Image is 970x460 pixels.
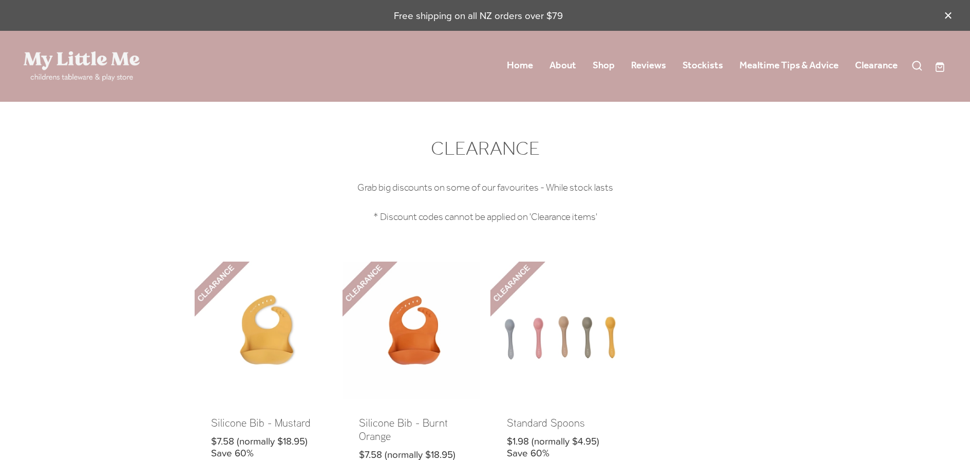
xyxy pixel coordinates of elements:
[24,51,208,81] a: My Little Me Ltd homepage
[682,57,723,75] a: Stockists
[631,57,666,75] a: Reviews
[24,9,933,23] p: Free shipping on all NZ orders over $79
[739,57,839,75] a: Mealtime Tips & Advice
[195,181,776,225] p: Grab big discounts on some of our favourites - While stock lasts * Discount codes cannot be appli...
[507,57,533,75] a: Home
[593,57,615,75] a: Shop
[855,57,898,75] a: Clearance
[195,138,776,161] h2: CLEARANCE
[549,57,576,75] a: About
